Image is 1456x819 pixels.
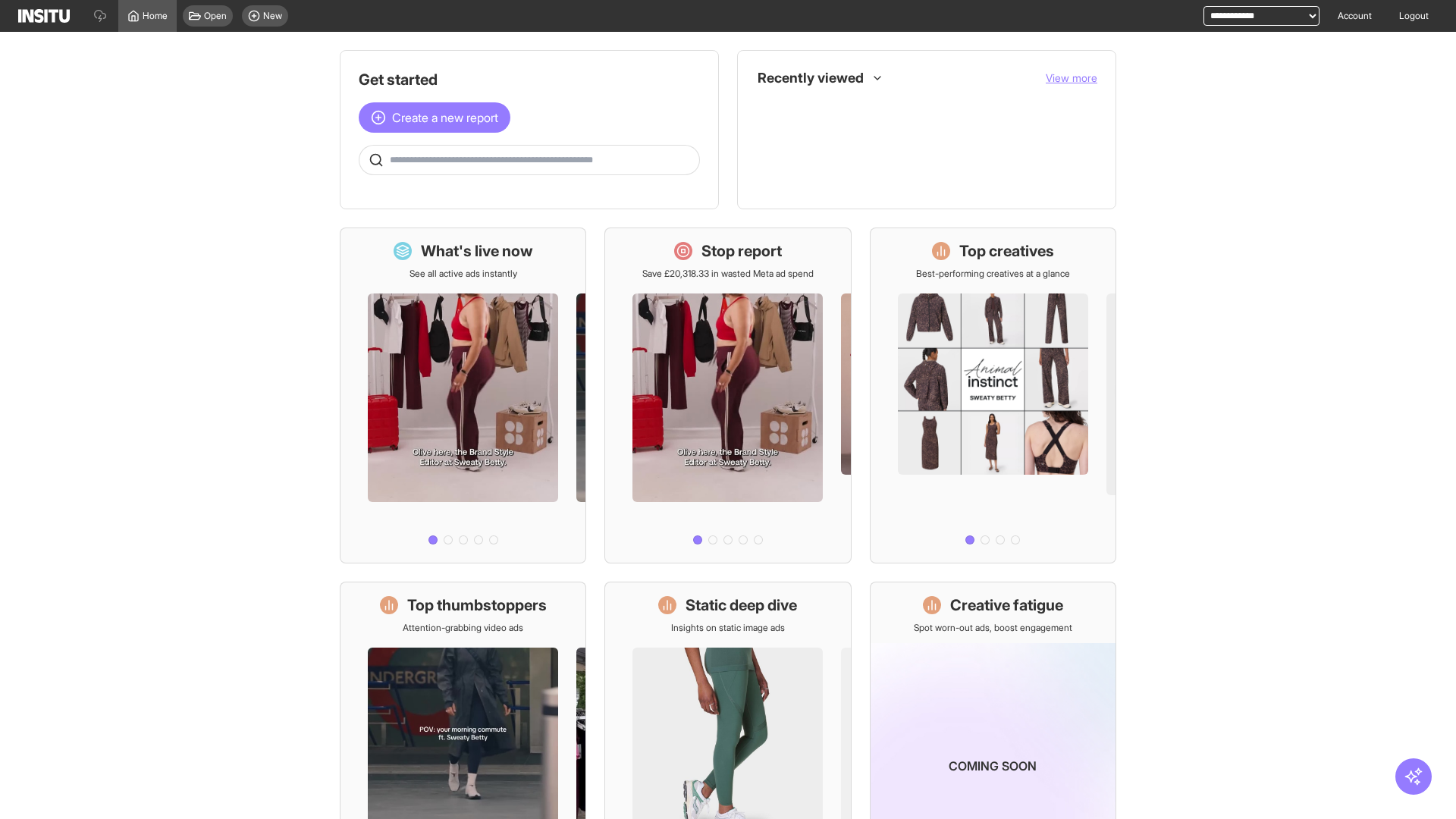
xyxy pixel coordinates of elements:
[392,108,498,127] span: Create a new report
[403,622,523,634] p: Attention-grabbing video ads
[359,69,700,90] h1: Get started
[407,595,547,616] h1: Top thumbstoppers
[421,240,533,262] h1: What's live now
[1046,71,1097,84] span: View more
[409,268,517,280] p: See all active ads instantly
[204,10,227,22] span: Open
[359,102,510,133] button: Create a new report
[263,10,282,22] span: New
[1046,71,1097,86] button: View more
[18,9,70,23] img: Logo
[642,268,814,280] p: Save £20,318.33 in wasted Meta ad spend
[143,10,168,22] span: Home
[916,268,1070,280] p: Best-performing creatives at a glance
[870,227,1116,563] a: Top creativesBest-performing creatives at a glance
[604,227,851,563] a: Stop reportSave £20,318.33 in wasted Meta ad spend
[701,240,782,262] h1: Stop report
[340,227,586,563] a: What's live nowSee all active ads instantly
[686,595,797,616] h1: Static deep dive
[959,240,1054,262] h1: Top creatives
[671,622,785,634] p: Insights on static image ads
